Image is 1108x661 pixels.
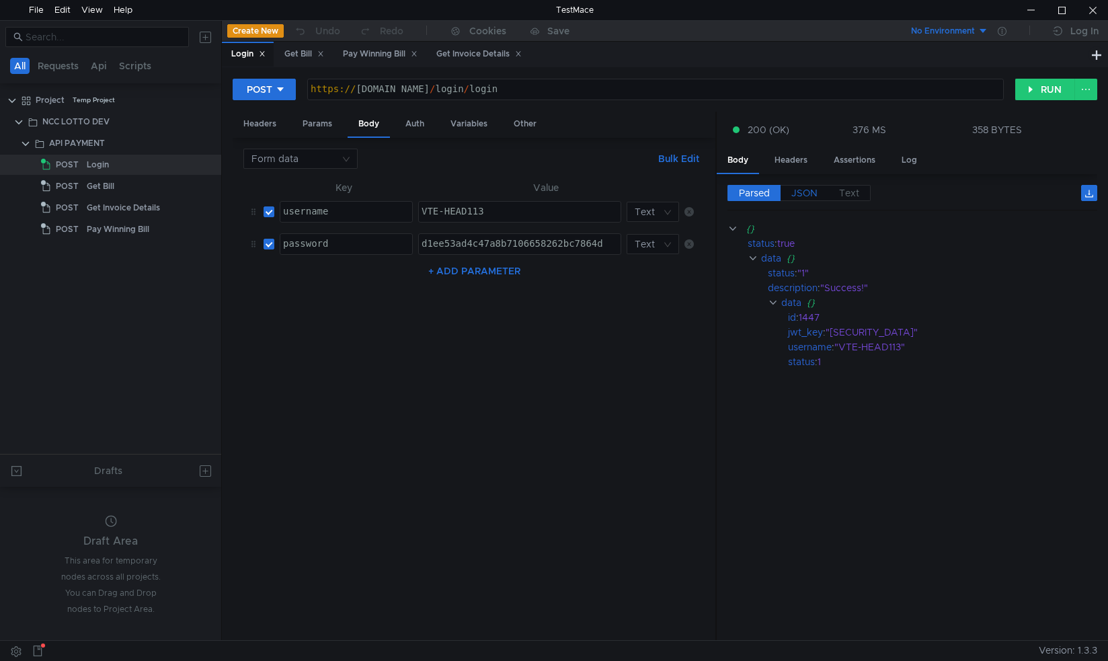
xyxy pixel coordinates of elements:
[826,325,1080,340] div: "[SECURITY_DATA]"
[503,112,547,137] div: Other
[87,219,149,239] div: Pay Winning Bill
[423,263,526,279] button: + ADD PARAMETER
[469,23,506,39] div: Cookies
[799,310,1079,325] div: 1447
[1015,79,1075,100] button: RUN
[788,310,1097,325] div: :
[274,180,413,196] th: Key
[1070,23,1099,39] div: Log In
[717,148,759,174] div: Body
[768,266,795,280] div: status
[788,340,832,354] div: username
[839,187,859,199] span: Text
[788,325,823,340] div: jwt_key
[788,354,815,369] div: status
[56,176,79,196] span: POST
[87,155,109,175] div: Login
[292,112,343,137] div: Params
[788,354,1097,369] div: :
[284,47,324,61] div: Get Bill
[26,30,181,44] input: Search...
[748,236,775,251] div: status
[34,58,83,74] button: Requests
[348,112,390,138] div: Body
[891,148,928,173] div: Log
[823,148,886,173] div: Assertions
[764,148,818,173] div: Headers
[547,26,569,36] div: Save
[820,280,1081,295] div: "Success!"
[87,198,160,218] div: Get Invoice Details
[818,354,1080,369] div: 1
[791,187,818,199] span: JSON
[115,58,155,74] button: Scripts
[49,133,105,153] div: API PAYMENT
[413,180,679,196] th: Value
[233,79,296,100] button: POST
[761,251,781,266] div: data
[1039,641,1097,660] span: Version: 1.3.3
[788,325,1097,340] div: :
[94,463,122,479] div: Drafts
[781,295,801,310] div: data
[87,176,114,196] div: Get Bill
[911,25,975,38] div: No Environment
[247,82,272,97] div: POST
[746,221,1078,236] div: {}
[768,266,1097,280] div: :
[853,124,886,136] div: 376 MS
[36,90,65,110] div: Project
[768,280,1097,295] div: :
[739,187,770,199] span: Parsed
[972,124,1022,136] div: 358 BYTES
[10,58,30,74] button: All
[343,47,418,61] div: Pay Winning Bill
[56,198,79,218] span: POST
[797,266,1080,280] div: "1"
[768,280,818,295] div: description
[788,310,796,325] div: id
[436,47,522,61] div: Get Invoice Details
[233,112,287,137] div: Headers
[777,236,1080,251] div: true
[56,219,79,239] span: POST
[787,251,1079,266] div: {}
[315,23,340,39] div: Undo
[653,151,705,167] button: Bulk Edit
[895,20,988,42] button: No Environment
[231,47,266,61] div: Login
[227,24,284,38] button: Create New
[788,340,1097,354] div: :
[380,23,403,39] div: Redo
[807,295,1080,310] div: {}
[748,236,1097,251] div: :
[748,122,789,137] span: 200 (OK)
[56,155,79,175] span: POST
[284,21,350,41] button: Undo
[73,90,115,110] div: Temp Project
[834,340,1081,354] div: "VTE-HEAD113"
[42,112,110,132] div: NCC LOTTO DEV
[350,21,413,41] button: Redo
[440,112,498,137] div: Variables
[87,58,111,74] button: Api
[395,112,435,137] div: Auth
